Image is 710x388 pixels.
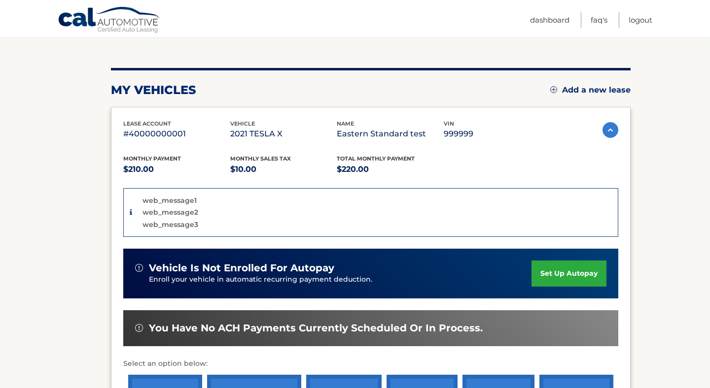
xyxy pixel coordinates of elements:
span: vehicle [230,120,255,127]
p: Enroll your vehicle in automatic recurring payment deduction. [149,274,532,285]
p: 2021 TESLA X [230,127,337,141]
img: alert-white.svg [135,324,143,332]
img: accordion-active.svg [603,122,618,138]
p: 999999 [444,127,551,141]
span: Monthly Payment [123,155,181,162]
img: alert-white.svg [135,264,143,272]
h2: my vehicles [111,83,196,97]
p: #40000000001 [123,127,230,141]
p: web_message2 [142,208,198,217]
span: vin [444,120,454,127]
p: web_message3 [142,220,198,229]
p: $210.00 [123,162,230,176]
span: Monthly sales Tax [230,155,291,162]
p: $220.00 [337,162,444,176]
a: Cal Automotive [58,6,161,35]
a: Logout [629,12,652,28]
span: vehicle is not enrolled for autopay [149,262,334,274]
span: name [337,120,354,127]
span: You have no ACH payments currently scheduled or in process. [149,322,483,334]
a: Dashboard [530,12,569,28]
span: Total Monthly Payment [337,155,415,162]
p: Select an option below: [123,358,618,370]
a: Add a new lease [550,85,631,95]
a: FAQ's [591,12,607,28]
img: add.svg [550,86,557,93]
a: set up autopay [532,260,606,287]
p: web_message1 [142,196,197,205]
p: $10.00 [230,162,337,176]
span: lease account [123,120,171,127]
p: Eastern Standard test [337,127,444,141]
